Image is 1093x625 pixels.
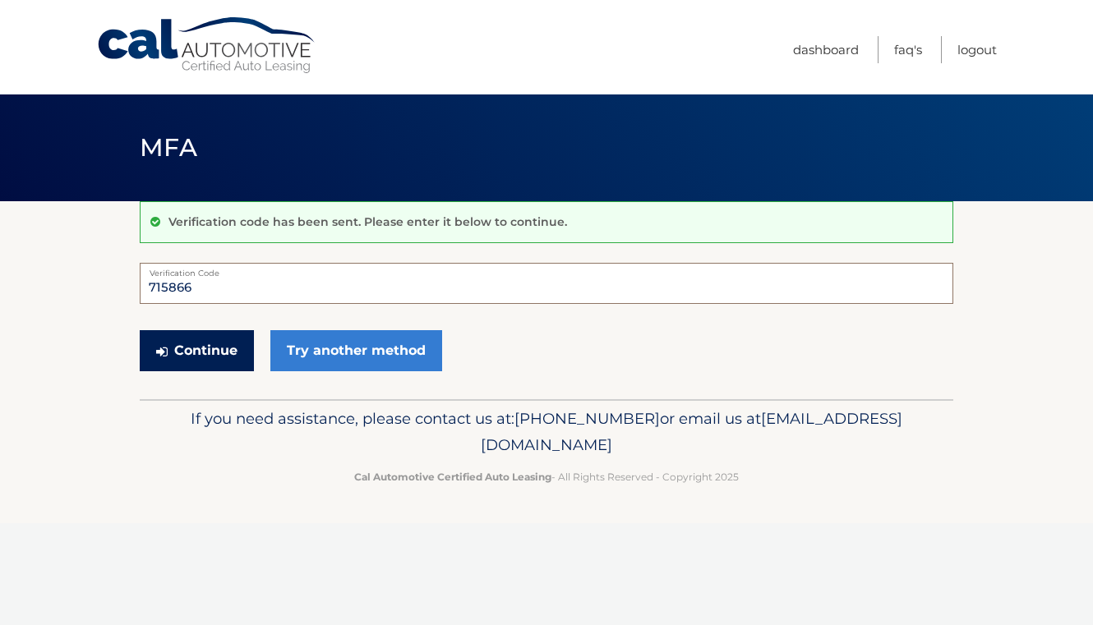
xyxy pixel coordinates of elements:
[270,330,442,371] a: Try another method
[514,409,660,428] span: [PHONE_NUMBER]
[140,263,953,276] label: Verification Code
[481,409,902,454] span: [EMAIL_ADDRESS][DOMAIN_NAME]
[168,214,567,229] p: Verification code has been sent. Please enter it below to continue.
[150,468,943,485] p: - All Rights Reserved - Copyright 2025
[150,406,943,458] p: If you need assistance, please contact us at: or email us at
[354,471,551,483] strong: Cal Automotive Certified Auto Leasing
[894,36,922,63] a: FAQ's
[793,36,859,63] a: Dashboard
[140,330,254,371] button: Continue
[140,263,953,304] input: Verification Code
[957,36,997,63] a: Logout
[140,132,197,163] span: MFA
[96,16,318,75] a: Cal Automotive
